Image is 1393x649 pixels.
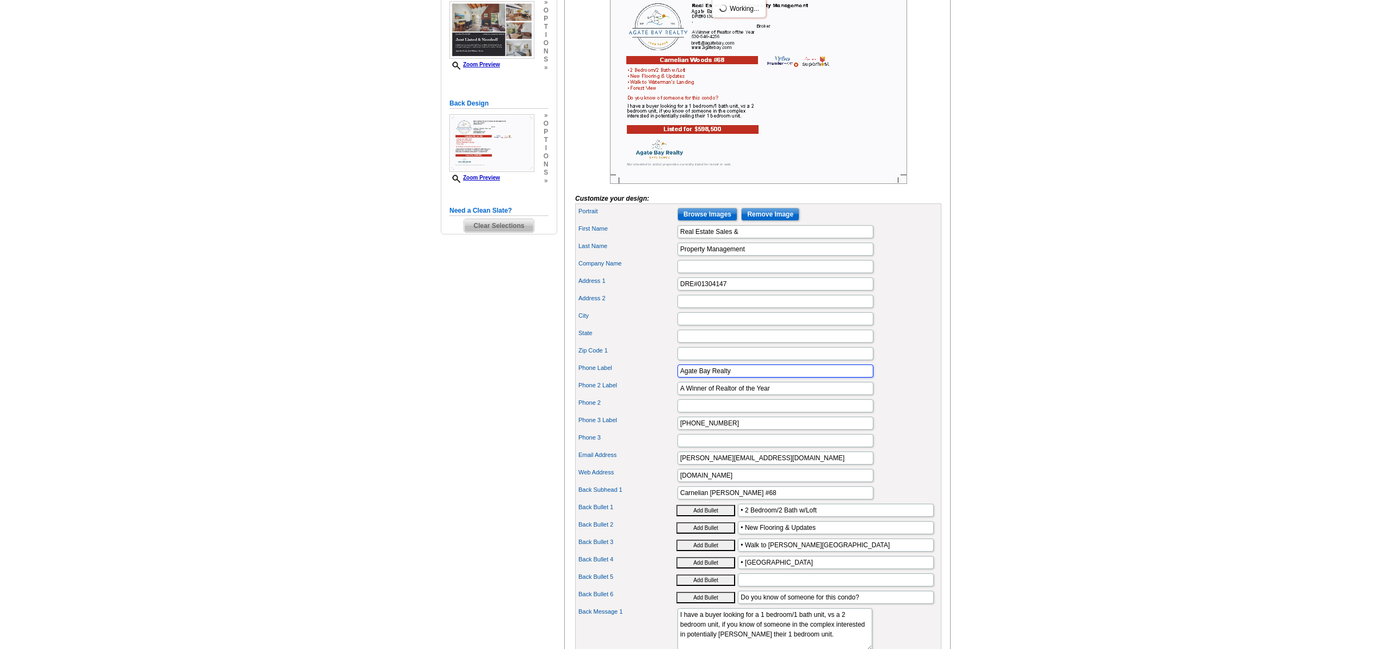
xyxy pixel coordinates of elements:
button: Add Bullet [676,574,735,586]
img: Z18875451_00001_1.jpg [449,1,534,59]
button: Add Bullet [676,557,735,568]
a: Zoom Preview [449,61,500,67]
label: State [578,329,676,338]
input: Browse Images [677,208,737,221]
span: i [544,144,548,152]
span: n [544,47,548,55]
label: Back Bullet 1 [578,503,676,512]
label: Company Name [578,259,676,268]
span: o [544,120,548,128]
label: Email Address [578,450,676,460]
i: Customize your design: [575,195,649,202]
span: s [544,55,548,64]
label: Back Message 1 [578,607,676,616]
span: n [544,160,548,169]
label: Back Bullet 2 [578,520,676,529]
label: Back Bullet 3 [578,537,676,547]
label: Back Bullet 4 [578,555,676,564]
h5: Need a Clean Slate? [449,206,548,216]
span: » [544,177,548,185]
label: Portrait [578,207,676,216]
iframe: LiveChat chat widget [1175,396,1393,649]
a: Zoom Preview [449,175,500,181]
span: p [544,128,548,136]
button: Add Bullet [676,522,735,534]
label: Phone 2 [578,398,676,407]
label: Address 2 [578,294,676,303]
button: Add Bullet [676,592,735,603]
label: Address 1 [578,276,676,286]
img: loading... [719,4,728,13]
label: Phone 2 Label [578,381,676,390]
span: » [544,112,548,120]
label: Phone 3 [578,433,676,442]
span: s [544,169,548,177]
span: i [544,31,548,39]
span: » [544,64,548,72]
h5: Back Design [449,98,548,109]
img: Z18875451_00001_2.jpg [449,114,534,172]
label: Phone 3 Label [578,416,676,425]
label: City [578,311,676,320]
label: Back Subhead 1 [578,485,676,495]
input: Remove Image [741,208,799,221]
button: Add Bullet [676,505,735,516]
span: o [544,152,548,160]
label: Web Address [578,468,676,477]
span: o [544,7,548,15]
label: Phone Label [578,363,676,373]
label: Last Name [578,242,676,251]
span: Clear Selections [464,219,533,232]
span: p [544,15,548,23]
button: Add Bullet [676,540,735,551]
span: t [544,23,548,31]
span: t [544,136,548,144]
span: o [544,39,548,47]
label: Back Bullet 5 [578,572,676,582]
label: Back Bullet 6 [578,590,676,599]
label: First Name [578,224,676,233]
label: Zip Code 1 [578,346,676,355]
